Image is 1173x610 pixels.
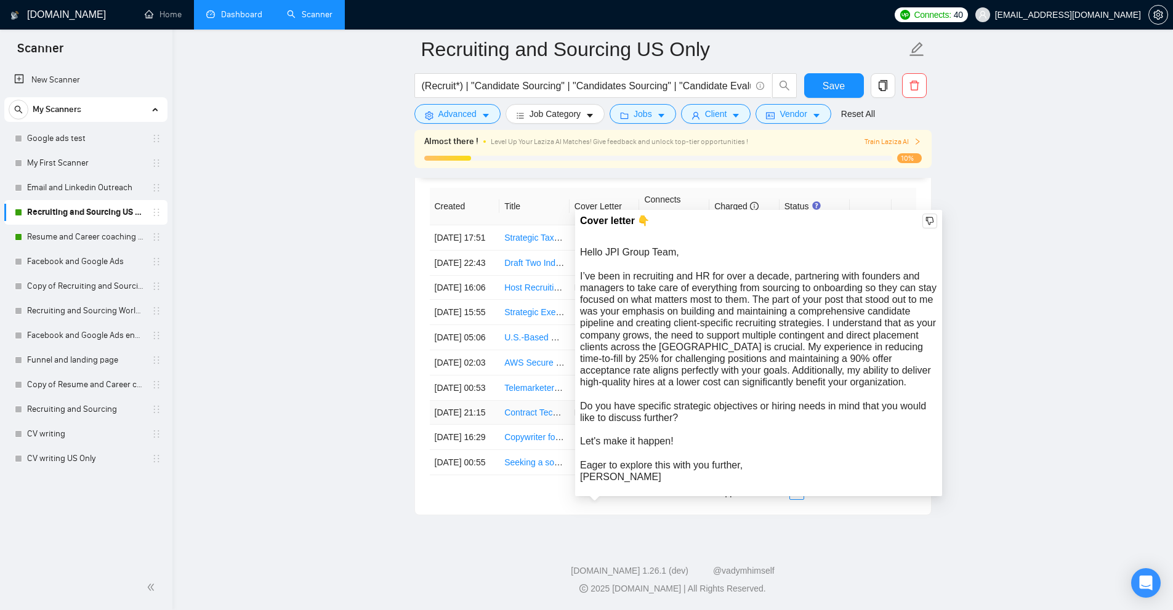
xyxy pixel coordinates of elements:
td: Telemarketer for Event Registration Calls [499,375,570,401]
span: Charged [714,201,759,211]
div: Cover letter 👇 [580,214,937,228]
span: copyright [579,584,588,593]
td: Strategic Executive Assistant / Operations Associate (Right-Hand to CEO) [499,300,570,325]
span: idcard [766,111,775,120]
a: U.S.-Based Sourcing Recruiter - Client Manager (Healthcare Revenue Cycle) [504,332,799,342]
span: user [691,111,700,120]
span: copy [871,80,895,91]
span: holder [151,207,161,217]
th: Cover Letter [570,188,640,225]
a: [DOMAIN_NAME] 1.26.1 (dev) [571,566,688,576]
a: Funnel and landing page [27,348,144,372]
span: holder [151,306,161,316]
span: Vendor [780,107,807,121]
a: New Scanner [14,68,158,92]
button: Train Laziza AI [865,136,921,148]
div: Hello JPI Group Team, I’ve been in recruiting and HR for over a decade, partnering with founders ... [580,246,937,483]
li: Next Page [901,485,916,500]
td: Strategic Tax planning [499,225,570,251]
a: setting [1148,10,1168,20]
button: right [901,485,916,500]
span: 10% [897,153,922,163]
a: @vadymhimself [713,566,775,576]
span: holder [151,355,161,365]
span: Client [705,107,727,121]
button: idcardVendorcaret-down [756,104,831,124]
span: double-left [147,581,159,593]
td: [DATE] 00:53 [430,375,500,401]
a: Recruiting and Sourcing US Only [27,200,144,225]
img: logo [10,6,19,25]
div: Tooltip anchor [811,200,822,211]
a: Recruiting and Sourcing [27,397,144,422]
span: Almost there ! [424,135,478,148]
li: Previous Page [775,485,789,500]
button: settingAdvancedcaret-down [414,104,501,124]
button: userClientcaret-down [681,104,751,124]
a: Resume and Career coaching US Only [27,225,144,249]
button: dislike [922,214,937,228]
a: Host Recruiting Manager (Team Lead &amp; Partnerships) [504,283,728,292]
span: holder [151,158,161,168]
td: [DATE] 05:06 [430,325,500,350]
td: Draft Two Independent Contractor Agreements for My Business [499,251,570,276]
span: Jobs [634,107,652,121]
span: info-circle [756,82,764,90]
span: My Scanners [33,97,81,122]
a: My First Scanner [27,151,144,175]
button: folderJobscaret-down [610,104,676,124]
td: [DATE] 15:55 [430,300,500,325]
span: right [914,138,921,145]
a: Recruiting and Sourcing Worldwide [27,299,144,323]
button: search [9,100,28,119]
input: Scanner name... [421,34,906,65]
a: Reset All [841,107,875,121]
li: New Scanner [4,68,167,92]
span: delete [903,80,926,91]
span: holder [151,134,161,143]
span: user [978,10,987,19]
span: caret-down [732,111,740,120]
span: caret-down [812,111,821,120]
button: barsJob Categorycaret-down [506,104,605,124]
span: dislike [925,216,934,226]
td: Seeking a social media manager for Facebook Gardening Group [499,450,570,475]
span: Advanced [438,107,477,121]
a: Contract Technical Recruiter [504,407,613,417]
span: caret-down [482,111,490,120]
th: Created [430,188,500,225]
td: U.S.-Based Sourcing Recruiter - Client Manager (Healthcare Revenue Cycle) [499,325,570,350]
img: upwork-logo.png [900,10,910,20]
li: My Scanners [4,97,167,471]
span: 40 [954,8,963,22]
div: 2025 [DOMAIN_NAME] | All Rights Reserved. [182,582,1163,595]
a: Copywriter for CSAC Page Updates Needed by EOD 9/30 [504,432,726,442]
a: Facebook and Google Ads enhanced [27,323,144,348]
th: Connects Spent [639,188,709,225]
span: caret-down [657,111,666,120]
td: [DATE] 02:03 [430,350,500,375]
a: Facebook and Google Ads [27,249,144,274]
a: Strategic Executive Assistant / Operations Associate (Right-Hand to CEO) [504,307,786,317]
td: [DATE] 17:51 [430,225,500,251]
a: Google ads test [27,126,144,151]
a: Strategic Tax planning [504,233,589,243]
a: dashboardDashboard [206,9,262,20]
span: Connects: [914,8,951,22]
a: Seeking a social media manager for Facebook Gardening Group [504,457,751,467]
button: Save [804,73,864,98]
span: holder [151,257,161,267]
a: Telemarketer for Event Registration Calls [504,383,661,393]
a: Copy of Recruiting and Sourcing [27,274,144,299]
button: search [772,73,797,98]
td: Host Recruiting Manager (Team Lead &amp; Partnerships) [499,276,570,300]
span: Level Up Your Laziza AI Matches! Give feedback and unlock top-tier opportunities ! [491,137,748,146]
td: AWS Secure VDI Environment with Amazon WorkSpaces, SSO/MFA, GuardDuty, Security Hub — Terraform/CDK [499,350,570,375]
td: Contract Technical Recruiter [499,401,570,425]
a: AWS Secure VDI Environment with Amazon WorkSpaces, SSO/MFA, GuardDuty, Security Hub — Terraform/CDK [504,358,937,367]
span: holder [151,232,161,242]
a: CV writing US Only [27,446,144,471]
span: holder [151,331,161,340]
